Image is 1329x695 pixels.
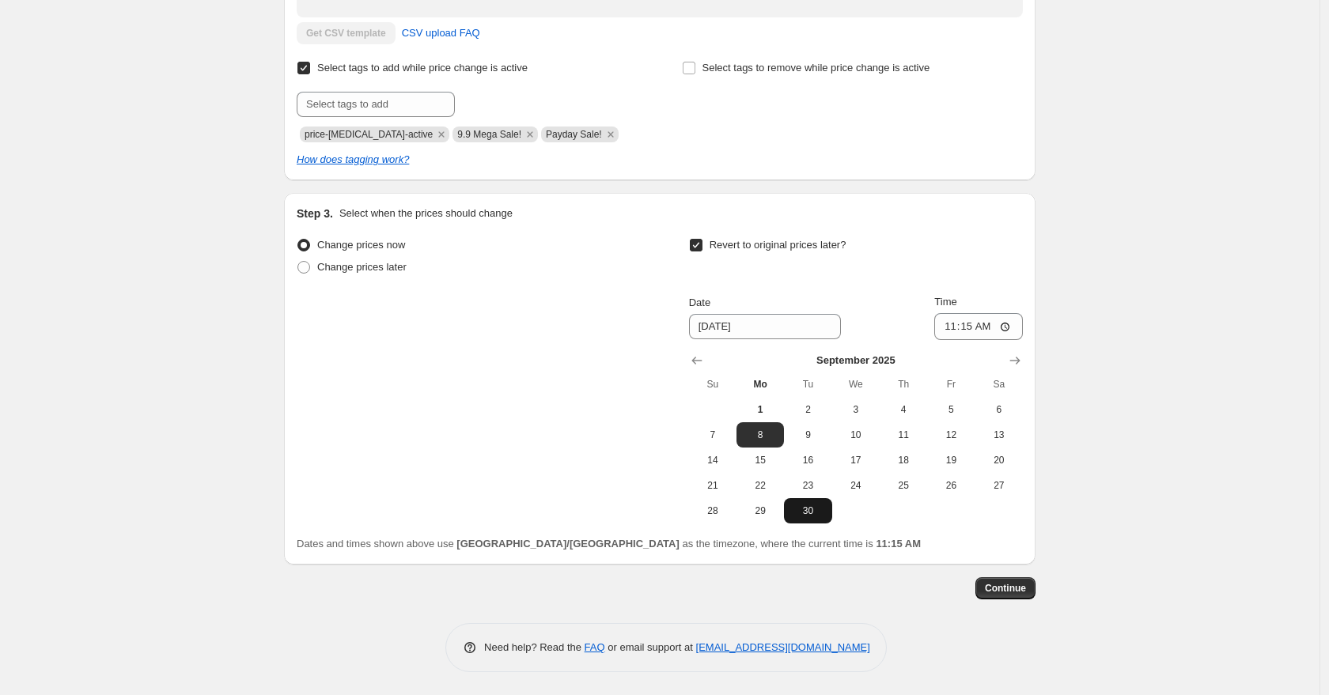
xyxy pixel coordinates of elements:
[876,538,921,550] b: 11:15 AM
[934,313,1023,340] input: 12:00
[927,372,975,397] th: Friday
[605,641,696,653] span: or email support at
[297,206,333,221] h2: Step 3.
[886,479,921,492] span: 25
[695,479,730,492] span: 21
[975,577,1036,599] button: Continue
[317,62,528,74] span: Select tags to add while price change is active
[982,479,1017,492] span: 27
[790,403,825,416] span: 2
[927,422,975,448] button: Friday September 12 2025
[975,397,1023,422] button: Saturday September 6 2025
[975,422,1023,448] button: Saturday September 13 2025
[784,498,831,523] button: Tuesday September 30 2025
[695,378,730,391] span: Su
[736,372,784,397] th: Monday
[305,129,433,140] span: price-change-job-active
[982,429,1017,441] span: 13
[743,403,778,416] span: 1
[457,129,521,140] span: 9.9 Mega Sale!
[736,397,784,422] button: Today Monday September 1 2025
[886,378,921,391] span: Th
[689,473,736,498] button: Sunday September 21 2025
[297,538,921,550] span: Dates and times shown above use as the timezone, where the current time is
[975,372,1023,397] th: Saturday
[784,372,831,397] th: Tuesday
[456,538,679,550] b: [GEOGRAPHIC_DATA]/[GEOGRAPHIC_DATA]
[689,297,710,308] span: Date
[784,448,831,473] button: Tuesday September 16 2025
[933,429,968,441] span: 12
[689,372,736,397] th: Sunday
[317,261,407,273] span: Change prices later
[585,641,605,653] a: FAQ
[839,378,873,391] span: We
[484,641,585,653] span: Need help? Read the
[339,206,513,221] p: Select when the prices should change
[689,448,736,473] button: Sunday September 14 2025
[297,153,409,165] a: How does tagging work?
[880,448,927,473] button: Thursday September 18 2025
[933,378,968,391] span: Fr
[743,479,778,492] span: 22
[880,397,927,422] button: Thursday September 4 2025
[886,429,921,441] span: 11
[934,296,956,308] span: Time
[832,473,880,498] button: Wednesday September 24 2025
[790,378,825,391] span: Tu
[975,473,1023,498] button: Saturday September 27 2025
[736,448,784,473] button: Monday September 15 2025
[695,504,730,517] span: 28
[927,397,975,422] button: Friday September 5 2025
[784,473,831,498] button: Tuesday September 23 2025
[743,378,778,391] span: Mo
[790,429,825,441] span: 9
[832,422,880,448] button: Wednesday September 10 2025
[402,25,480,41] span: CSV upload FAQ
[736,498,784,523] button: Monday September 29 2025
[790,504,825,517] span: 30
[710,239,846,251] span: Revert to original prices later?
[880,473,927,498] button: Thursday September 25 2025
[434,127,449,142] button: Remove price-change-job-active
[982,403,1017,416] span: 6
[832,448,880,473] button: Wednesday September 17 2025
[933,479,968,492] span: 26
[933,403,968,416] span: 5
[696,641,870,653] a: [EMAIL_ADDRESS][DOMAIN_NAME]
[982,454,1017,466] span: 20
[933,454,968,466] span: 19
[392,21,490,46] a: CSV upload FAQ
[523,127,537,142] button: Remove 9.9 Mega Sale!
[927,448,975,473] button: Friday September 19 2025
[695,429,730,441] span: 7
[604,127,618,142] button: Remove Payday Sale!
[886,454,921,466] span: 18
[689,314,841,339] input: 9/1/2025
[880,372,927,397] th: Thursday
[839,429,873,441] span: 10
[886,403,921,416] span: 4
[839,454,873,466] span: 17
[839,403,873,416] span: 3
[736,473,784,498] button: Monday September 22 2025
[1004,349,1026,372] button: Show next month, October 2025
[832,372,880,397] th: Wednesday
[689,422,736,448] button: Sunday September 7 2025
[743,504,778,517] span: 29
[985,582,1026,595] span: Continue
[839,479,873,492] span: 24
[790,454,825,466] span: 16
[880,422,927,448] button: Thursday September 11 2025
[832,397,880,422] button: Wednesday September 3 2025
[784,422,831,448] button: Tuesday September 9 2025
[784,397,831,422] button: Tuesday September 2 2025
[297,92,455,117] input: Select tags to add
[927,473,975,498] button: Friday September 26 2025
[689,498,736,523] button: Sunday September 28 2025
[743,429,778,441] span: 8
[743,454,778,466] span: 15
[982,378,1017,391] span: Sa
[975,448,1023,473] button: Saturday September 20 2025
